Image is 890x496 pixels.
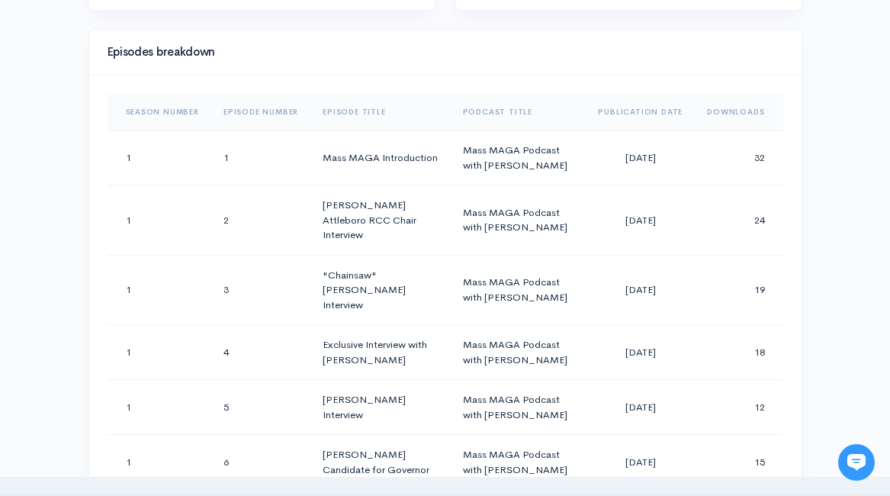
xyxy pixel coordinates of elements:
td: 32 [695,130,782,185]
input: Search articles [44,287,272,317]
h1: Hi [PERSON_NAME] [23,74,282,98]
td: [PERSON_NAME] Interview [310,380,450,435]
td: Mass MAGA Introduction [310,130,450,185]
th: Sort column [451,94,586,130]
td: Mass MAGA Podcast with [PERSON_NAME] [451,325,586,380]
h4: Episodes breakdown [108,46,774,59]
td: [PERSON_NAME] Candidate for Governor [310,435,450,490]
td: [DATE] [586,185,695,256]
span: New conversation [98,211,183,224]
th: Sort column [108,94,211,130]
td: Exclusive Interview with [PERSON_NAME] [310,325,450,380]
td: 18 [695,325,782,380]
td: 12 [695,380,782,435]
td: 5 [211,380,310,435]
td: 6 [211,435,310,490]
th: Sort column [211,94,310,130]
td: Mass MAGA Podcast with [PERSON_NAME] [451,185,586,256]
td: [DATE] [586,435,695,490]
td: 1 [108,185,211,256]
td: Mass MAGA Podcast with [PERSON_NAME] [451,255,586,325]
td: 1 [211,130,310,185]
td: [DATE] [586,130,695,185]
td: 4 [211,325,310,380]
td: 2 [211,185,310,256]
td: "Chainsaw" [PERSON_NAME] Interview [310,255,450,325]
td: 1 [108,130,211,185]
td: 1 [108,325,211,380]
h2: Just let us know if you need anything and we'll be happy to help! 🙂 [23,101,282,175]
td: 19 [695,255,782,325]
td: 1 [108,380,211,435]
th: Sort column [695,94,782,130]
iframe: gist-messenger-bubble-iframe [838,444,875,481]
td: [PERSON_NAME] Attleboro RCC Chair Interview [310,185,450,256]
td: [DATE] [586,325,695,380]
th: Sort column [586,94,695,130]
td: 24 [695,185,782,256]
td: 15 [695,435,782,490]
td: Mass MAGA Podcast with [PERSON_NAME] [451,380,586,435]
td: [DATE] [586,380,695,435]
td: 1 [108,435,211,490]
th: Sort column [310,94,450,130]
p: Find an answer quickly [21,262,284,280]
td: 3 [211,255,310,325]
button: New conversation [24,202,281,233]
td: 1 [108,255,211,325]
td: Mass MAGA Podcast with [PERSON_NAME] [451,130,586,185]
td: [DATE] [586,255,695,325]
td: Mass MAGA Podcast with [PERSON_NAME] [451,435,586,490]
